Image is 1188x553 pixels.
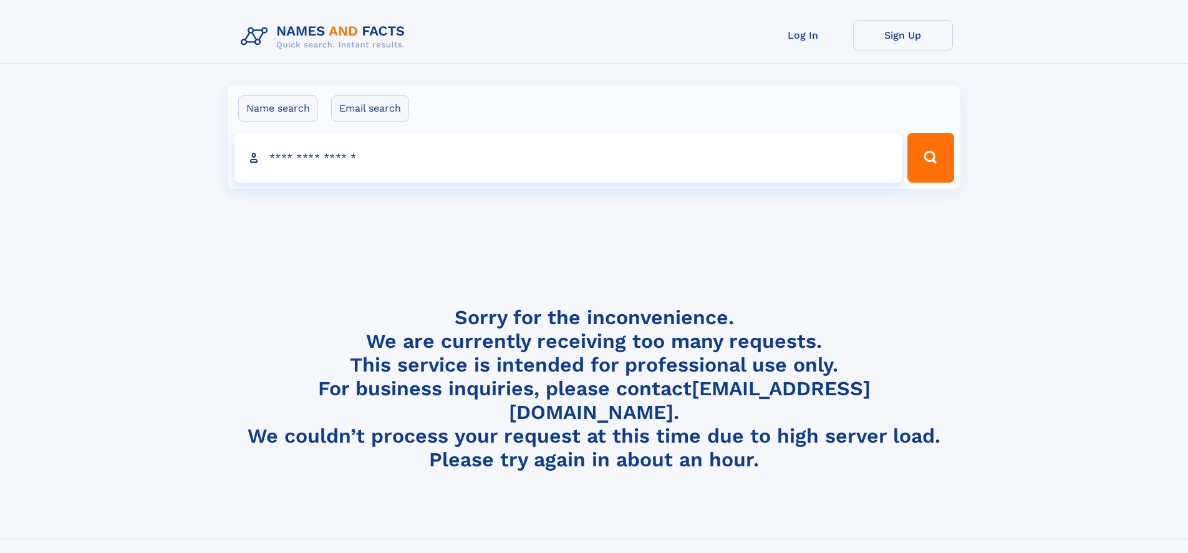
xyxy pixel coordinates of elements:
[753,20,853,50] a: Log In
[238,95,318,122] label: Name search
[236,305,953,472] h4: Sorry for the inconvenience. We are currently receiving too many requests. This service is intend...
[331,95,409,122] label: Email search
[236,20,415,54] img: Logo Names and Facts
[907,133,954,183] button: Search Button
[509,377,871,424] a: [EMAIL_ADDRESS][DOMAIN_NAME]
[853,20,953,50] a: Sign Up
[234,133,902,183] input: search input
